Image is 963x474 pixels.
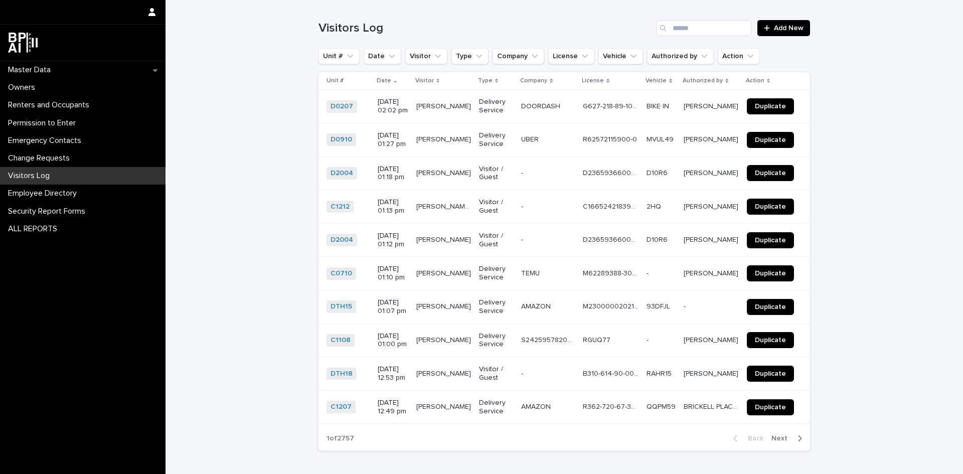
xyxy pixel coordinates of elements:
[478,75,493,86] p: Type
[479,98,513,115] p: Delivery Service
[521,201,525,211] p: -
[331,169,353,178] a: D2004
[4,100,97,110] p: Renters and Occupants
[4,189,85,198] p: Employee Directory
[378,98,408,115] p: [DATE] 02:02 pm
[684,267,740,278] p: [PERSON_NAME]
[583,133,639,144] p: R62572115900-0
[583,300,640,311] p: M23000002021-0
[647,334,651,345] p: -
[378,165,408,182] p: [DATE] 01:18 pm
[747,332,794,348] a: Duplicate
[416,334,473,345] p: [PERSON_NAME]
[378,198,408,215] p: [DATE] 01:13 pm
[416,201,473,211] p: JESSICA ANABELLA
[521,267,542,278] p: TEMU
[548,48,594,64] button: License
[746,75,764,86] p: Action
[4,171,58,181] p: Visitors Log
[318,190,810,224] tr: C1212 [DATE] 01:13 pm[PERSON_NAME] [PERSON_NAME][PERSON_NAME] [PERSON_NAME] Visitor / Guest-- C16...
[583,368,640,378] p: B310-614-90-000-0
[318,357,810,391] tr: DTH18 [DATE] 12:53 pm[PERSON_NAME][PERSON_NAME] Visitor / Guest-- B310-614-90-000-0B310-614-90-00...
[718,48,760,64] button: Action
[598,48,643,64] button: Vehicle
[331,102,353,111] a: D0207
[416,133,473,144] p: RADA RAMIREZ
[755,136,786,143] span: Duplicate
[416,267,473,278] p: [PERSON_NAME]
[331,203,350,211] a: C1212
[755,170,786,177] span: Duplicate
[583,401,640,411] p: R362-720-67-343-2
[684,401,741,411] p: BRICKELL PLACE II-C-1207 CORP % ALEX ASTUDILLO /ABN-AMRO BANK
[755,103,786,110] span: Duplicate
[318,324,810,357] tr: C1108 [DATE] 01:00 pm[PERSON_NAME][PERSON_NAME] Delivery ServiceS24259578200-0S24259578200-0 RGUQ...
[656,20,751,36] input: Search
[378,232,408,249] p: [DATE] 01:12 pm
[521,133,541,144] p: UBER
[4,153,78,163] p: Change Requests
[378,298,408,315] p: [DATE] 01:07 pm
[318,90,810,123] tr: D0207 [DATE] 02:02 pm[PERSON_NAME][PERSON_NAME] Delivery ServiceDOORDASHDOORDASH G627-218-89-100-...
[521,167,525,178] p: -
[416,167,473,178] p: [PERSON_NAME]
[4,65,59,75] p: Master Data
[583,100,640,111] p: G627-218-89-100-0
[4,83,43,92] p: Owners
[493,48,544,64] button: Company
[521,401,553,411] p: AMAZON
[684,100,740,111] p: [PERSON_NAME]
[331,336,351,345] a: C1108
[318,21,652,36] h1: Visitors Log
[479,332,513,349] p: Delivery Service
[747,199,794,215] a: Duplicate
[521,368,525,378] p: -
[755,203,786,210] span: Duplicate
[415,75,434,86] p: Visitor
[683,75,723,86] p: Authorized by
[684,300,688,311] p: -
[327,75,344,86] p: Unit #
[479,232,513,249] p: Visitor / Guest
[4,118,84,128] p: Permission to Enter
[416,234,473,244] p: [PERSON_NAME]
[771,435,793,442] span: Next
[647,201,663,211] p: 2HQ
[647,234,670,244] p: D10R6
[647,300,672,311] p: 93DFJL
[416,368,473,378] p: [PERSON_NAME]
[647,267,651,278] p: -
[747,232,794,248] a: Duplicate
[647,368,674,378] p: RAHR15
[331,370,353,378] a: DTH18
[755,270,786,277] span: Duplicate
[755,303,786,310] span: Duplicate
[331,403,352,411] a: C1207
[521,334,577,345] p: S24259578200-0
[774,25,804,32] span: Add New
[582,75,604,86] p: License
[583,234,640,244] p: D23659366000-0
[318,123,810,156] tr: D0910 [DATE] 01:27 pm[PERSON_NAME][PERSON_NAME] Delivery ServiceUBERUBER R62572115900-0R625721159...
[747,132,794,148] a: Duplicate
[646,75,667,86] p: Vehicle
[684,368,740,378] p: Emilio Rodriguez
[521,234,525,244] p: -
[747,399,794,415] a: Duplicate
[318,426,362,451] p: 1 of 2757
[451,48,489,64] button: Type
[377,75,391,86] p: Date
[318,390,810,424] tr: C1207 [DATE] 12:49 pm[PERSON_NAME][PERSON_NAME] Delivery ServiceAMAZONAMAZON R362-720-67-343-2R36...
[378,399,408,416] p: [DATE] 12:49 pm
[747,299,794,315] a: Duplicate
[479,165,513,182] p: Visitor / Guest
[521,100,562,111] p: DOORDASH
[378,131,408,148] p: [DATE] 01:27 pm
[647,100,671,111] p: BIKE IN
[416,100,473,111] p: YANDRO GONZALEZ
[583,267,640,278] p: M62289388-300-0
[4,207,93,216] p: Security Report Forms
[684,334,740,345] p: [PERSON_NAME]
[757,20,810,36] a: Add New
